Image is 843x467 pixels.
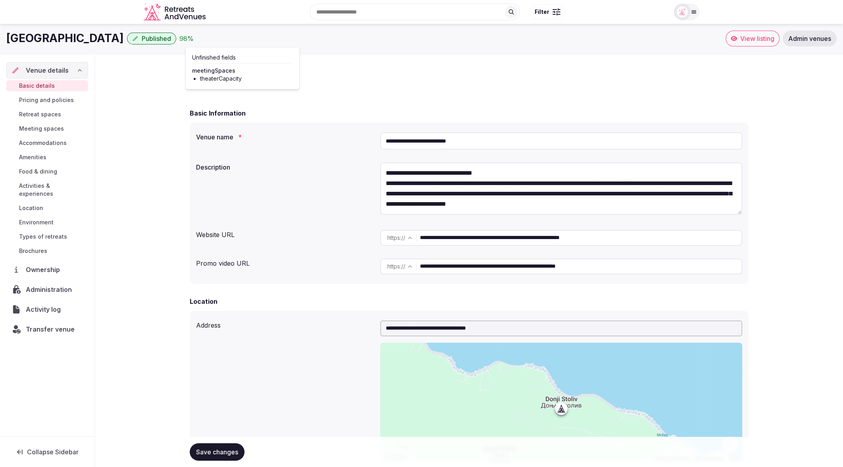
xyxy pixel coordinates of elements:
p: Update your basic details [190,77,456,85]
a: Location [6,203,88,214]
div: Unfinished fields [192,54,293,64]
button: 98% [179,34,194,43]
a: Ownership [6,261,88,278]
button: Save changes [190,443,244,461]
span: Amenities [19,153,46,161]
span: Food & dining [19,168,57,176]
a: Accommodations [6,137,88,149]
a: View listing [726,31,779,46]
span: Meeting spaces [19,125,64,133]
h3: meetingSpaces [192,67,293,75]
span: Location [19,204,43,212]
span: Published [142,35,171,42]
span: Venue details [26,66,69,75]
span: Retreat spaces [19,110,61,118]
span: Activities & experiences [19,182,85,198]
a: Brochures [6,245,88,257]
a: Visit the homepage [144,3,207,21]
a: Retreat spaces [6,109,88,120]
a: Activity log [6,301,88,318]
a: Meeting spaces [6,123,88,134]
span: Transfer venue [26,324,75,334]
a: Activities & experiences [6,180,88,199]
label: Venue name [196,134,374,140]
h2: Basic details [190,61,456,73]
span: Basic details [19,82,55,90]
button: Transfer venue [6,321,88,338]
svg: Retreats and Venues company logo [144,3,207,21]
a: Admin venues [783,31,837,46]
span: Administration [26,285,75,294]
div: Promo video URL [196,255,374,268]
button: Map camera controls [722,436,738,452]
a: Food & dining [6,166,88,177]
h1: [GEOGRAPHIC_DATA] [6,31,124,46]
div: 98 % [179,34,194,43]
a: Pricing and policies [6,95,88,106]
a: Administration [6,281,88,298]
li: theaterCapacity [200,75,293,83]
h2: Basic Information [190,108,246,118]
div: Address [196,317,374,330]
a: Basic details [6,80,88,91]
span: Brochures [19,247,47,255]
button: Published [127,33,176,44]
span: Admin venues [788,35,831,42]
span: Environment [19,218,54,226]
a: Environment [6,217,88,228]
button: Filter [529,4,566,19]
a: Amenities [6,152,88,163]
span: View listing [740,35,774,42]
span: Ownership [26,265,63,274]
a: Types of retreats [6,231,88,242]
span: Collapse Sidebar [27,448,79,456]
span: Activity log [26,305,64,314]
img: miaceralde [677,6,688,17]
span: Filter [535,8,549,16]
span: Save changes [196,448,238,456]
button: Collapse Sidebar [6,443,88,461]
div: Website URL [196,227,374,239]
span: Types of retreats [19,233,67,241]
span: Accommodations [19,139,67,147]
span: Pricing and policies [19,96,74,104]
label: Description [196,164,374,170]
h2: Location [190,297,217,306]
